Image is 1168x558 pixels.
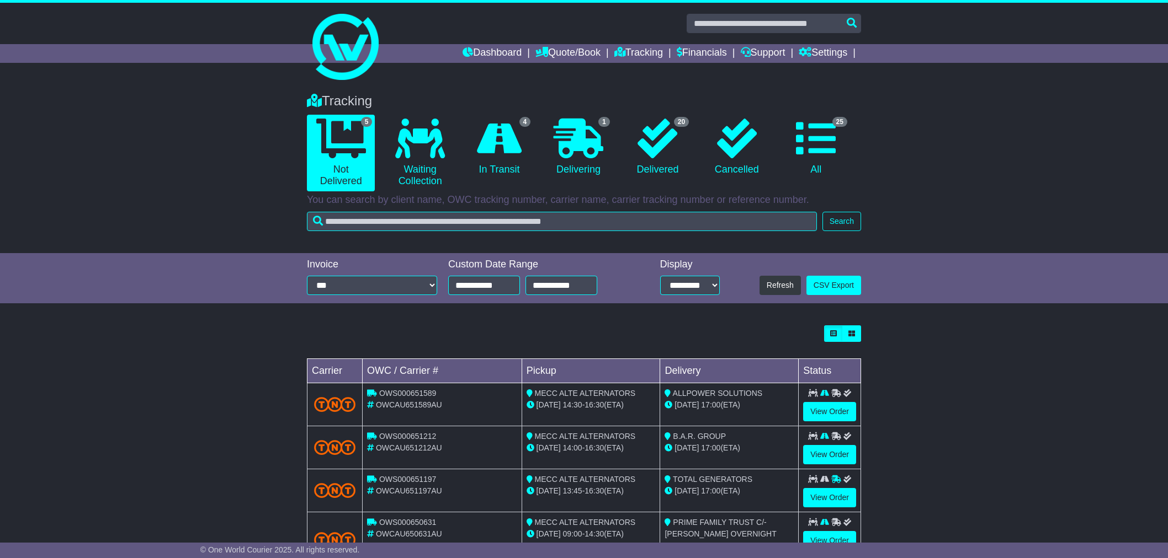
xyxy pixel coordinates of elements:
span: © One World Courier 2025. All rights reserved. [200,545,360,554]
a: View Order [803,445,856,464]
p: You can search by client name, OWC tracking number, carrier name, carrier tracking number or refe... [307,194,861,206]
div: Invoice [307,259,437,271]
span: OWS000650631 [379,518,437,527]
span: 14:30 [585,529,604,538]
td: Delivery [660,359,799,383]
a: 5 Not Delivered [307,115,375,191]
span: PRIME FAMILY TRUST C/- [PERSON_NAME] OVERNIGHT FREIGHT [665,518,776,550]
span: 13:45 [563,486,582,495]
span: MECC ALTE ALTERNATORS [535,518,636,527]
div: Display [660,259,720,271]
span: OWCAU650631AU [376,529,442,538]
div: - (ETA) [527,442,656,454]
a: 4 In Transit [465,115,533,180]
a: 1 Delivering [544,115,612,180]
span: 17:00 [701,443,720,452]
div: (ETA) [665,399,794,411]
span: [DATE] [537,443,561,452]
a: Support [741,44,785,63]
span: 09:00 [563,529,582,538]
img: TNT_Domestic.png [314,397,355,412]
span: OWS000651197 [379,475,437,484]
span: 16:30 [585,443,604,452]
div: (ETA) [665,442,794,454]
a: 25 All [782,115,850,180]
span: MECC ALTE ALTERNATORS [535,475,636,484]
a: View Order [803,488,856,507]
span: 25 [832,117,847,127]
a: Dashboard [463,44,522,63]
a: 20 Delivered [624,115,692,180]
td: OWC / Carrier # [363,359,522,383]
div: - (ETA) [527,528,656,540]
a: View Order [803,531,856,550]
div: Custom Date Range [448,259,625,271]
span: 16:30 [585,486,604,495]
span: 14:00 [563,443,582,452]
span: OWCAU651197AU [376,486,442,495]
span: ALLPOWER SOLUTIONS [673,389,763,398]
a: Tracking [614,44,663,63]
div: - (ETA) [527,399,656,411]
span: 17:00 [701,486,720,495]
span: [DATE] [537,486,561,495]
td: Status [799,359,861,383]
span: [DATE] [675,486,699,495]
span: [DATE] [537,400,561,409]
span: B.A.R. GROUP [673,432,726,441]
span: OWS000651589 [379,389,437,398]
span: 20 [674,117,689,127]
span: MECC ALTE ALTERNATORS [535,432,636,441]
a: CSV Export [806,276,861,295]
span: 17:00 [701,400,720,409]
span: 1 [598,117,610,127]
span: OWS000651212 [379,432,437,441]
img: TNT_Domestic.png [314,532,355,547]
a: Waiting Collection [386,115,454,191]
img: TNT_Domestic.png [314,440,355,455]
a: Quote/Book [535,44,601,63]
span: [DATE] [537,529,561,538]
a: Cancelled [703,115,771,180]
div: - (ETA) [527,485,656,497]
span: TOTAL GENERATORS [673,475,752,484]
img: TNT_Domestic.png [314,483,355,498]
span: 5 [361,117,373,127]
span: [DATE] [675,400,699,409]
a: View Order [803,402,856,421]
td: Pickup [522,359,660,383]
span: MECC ALTE ALTERNATORS [535,389,636,398]
button: Search [822,212,861,231]
div: Tracking [301,93,867,109]
a: Financials [677,44,727,63]
span: 16:30 [585,400,604,409]
button: Refresh [760,276,801,295]
span: OWCAU651212AU [376,443,442,452]
span: OWCAU651589AU [376,400,442,409]
td: Carrier [307,359,363,383]
span: 14:30 [563,400,582,409]
div: (ETA) [665,485,794,497]
span: [DATE] [675,443,699,452]
span: 4 [519,117,531,127]
a: Settings [799,44,847,63]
